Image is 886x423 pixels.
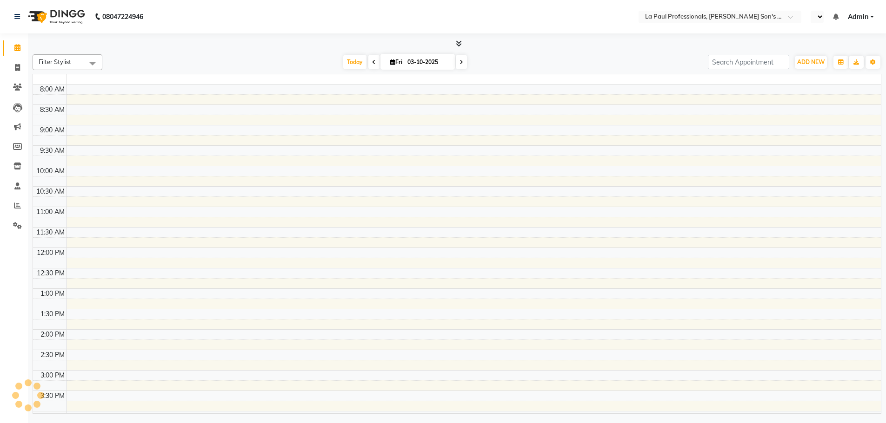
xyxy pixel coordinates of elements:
div: 2:30 PM [39,350,67,360]
div: 1:00 PM [39,289,67,299]
div: 2:00 PM [39,330,67,339]
div: 10:30 AM [34,187,67,196]
span: ADD NEW [797,59,825,65]
div: 8:00 AM [38,85,67,94]
div: 3:00 PM [39,371,67,380]
div: 12:30 PM [35,268,67,278]
div: 1:30 PM [39,309,67,319]
div: 3:30 PM [39,391,67,401]
span: Fri [388,59,405,65]
span: Admin [848,12,868,22]
div: 11:00 AM [34,207,67,217]
img: logo [24,4,87,30]
div: 9:30 AM [38,146,67,156]
b: 08047224946 [102,4,143,30]
div: 4:00 PM [39,411,67,421]
div: 11:30 AM [34,228,67,237]
div: 12:00 PM [35,248,67,258]
div: 8:30 AM [38,105,67,115]
input: 2025-10-03 [405,55,451,69]
span: Filter Stylist [39,58,71,65]
button: ADD NEW [795,56,827,69]
div: 10:00 AM [34,166,67,176]
span: Today [343,55,366,69]
input: Search Appointment [708,55,789,69]
div: 9:00 AM [38,125,67,135]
